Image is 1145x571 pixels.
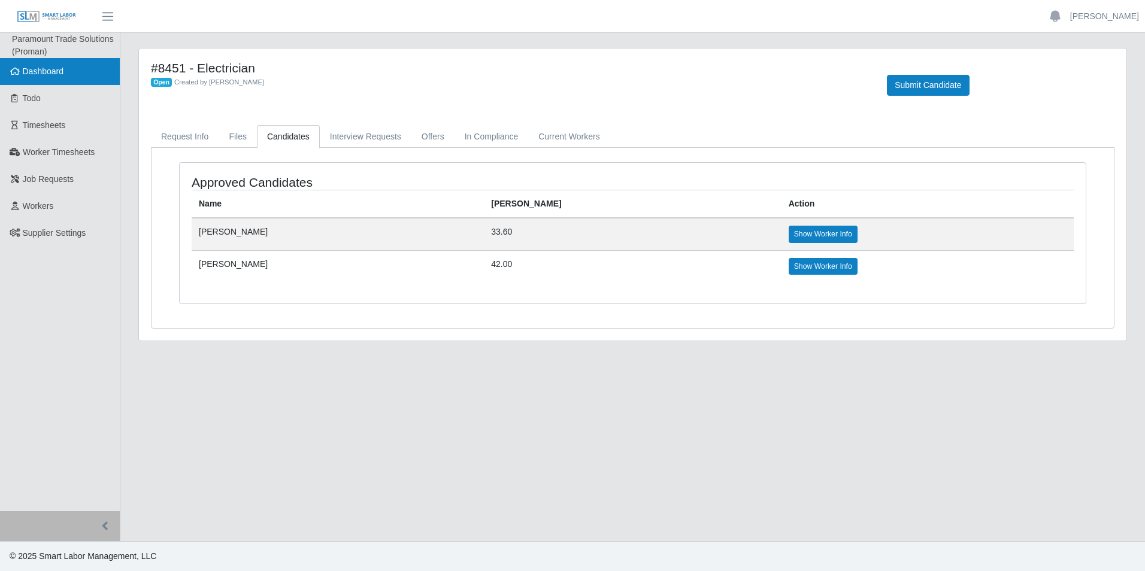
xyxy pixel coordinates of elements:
[192,190,484,218] th: Name
[174,78,264,86] span: Created by [PERSON_NAME]
[257,125,320,148] a: Candidates
[23,147,95,157] span: Worker Timesheets
[192,218,484,250] td: [PERSON_NAME]
[789,226,858,242] a: Show Worker Info
[528,125,610,148] a: Current Workers
[1070,10,1139,23] a: [PERSON_NAME]
[23,174,74,184] span: Job Requests
[192,175,549,190] h4: Approved Candidates
[781,190,1074,218] th: Action
[23,66,64,76] span: Dashboard
[411,125,455,148] a: Offers
[789,258,858,275] a: Show Worker Info
[219,125,257,148] a: Files
[887,75,969,96] button: Submit Candidate
[23,228,86,238] span: Supplier Settings
[484,218,781,250] td: 33.60
[23,93,41,103] span: Todo
[484,190,781,218] th: [PERSON_NAME]
[151,125,219,148] a: Request Info
[23,201,54,211] span: Workers
[320,125,411,148] a: Interview Requests
[17,10,77,23] img: SLM Logo
[192,250,484,282] td: [PERSON_NAME]
[23,120,66,130] span: Timesheets
[455,125,529,148] a: In Compliance
[10,551,156,561] span: © 2025 Smart Labor Management, LLC
[151,78,172,87] span: Open
[151,60,869,75] h4: #8451 - Electrician
[484,250,781,282] td: 42.00
[12,34,114,56] span: Paramount Trade Solutions (Proman)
